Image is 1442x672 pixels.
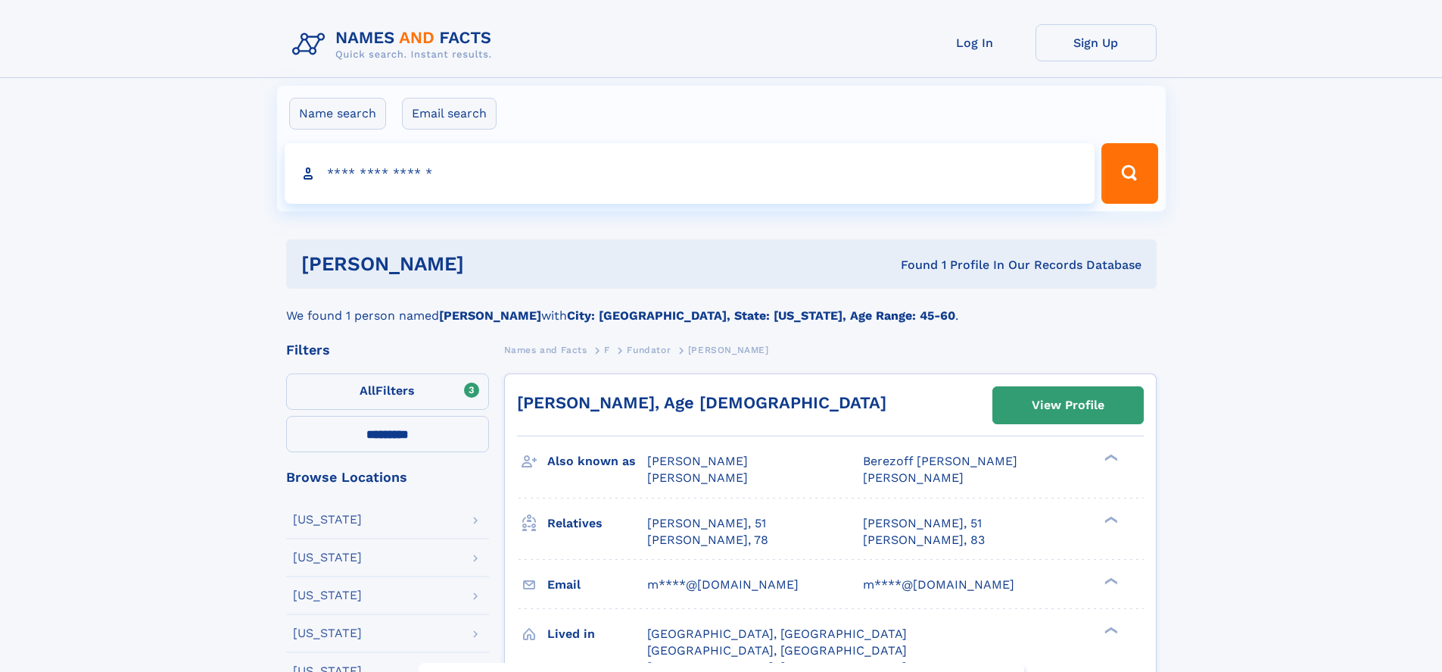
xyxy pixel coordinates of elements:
[547,511,647,536] h3: Relatives
[547,449,647,474] h3: Also known as
[682,257,1141,273] div: Found 1 Profile In Our Records Database
[647,470,748,485] span: [PERSON_NAME]
[286,343,489,357] div: Filters
[863,470,964,485] span: [PERSON_NAME]
[360,383,375,398] span: All
[647,627,907,641] span: [GEOGRAPHIC_DATA], [GEOGRAPHIC_DATA]
[517,393,886,412] a: [PERSON_NAME], Age [DEMOGRAPHIC_DATA]
[993,387,1143,424] a: View Profile
[286,374,489,410] label: Filters
[293,552,362,564] div: [US_STATE]
[439,308,541,323] b: [PERSON_NAME]
[863,532,985,549] a: [PERSON_NAME], 83
[1101,143,1157,204] button: Search Button
[647,454,748,468] span: [PERSON_NAME]
[647,532,768,549] a: [PERSON_NAME], 78
[547,572,647,598] h3: Email
[863,454,1017,468] span: Berezoff [PERSON_NAME]
[286,470,489,484] div: Browse Locations
[285,143,1095,204] input: search input
[504,340,587,359] a: Names and Facts
[293,514,362,526] div: [US_STATE]
[289,98,386,130] label: Name search
[293,627,362,639] div: [US_STATE]
[286,24,504,65] img: Logo Names and Facts
[402,98,497,130] label: Email search
[567,308,955,323] b: City: [GEOGRAPHIC_DATA], State: [US_STATE], Age Range: 45-60
[301,255,683,273] h1: [PERSON_NAME]
[547,621,647,647] h3: Lived in
[286,289,1157,325] div: We found 1 person named with .
[1101,453,1119,463] div: ❯
[647,643,907,658] span: [GEOGRAPHIC_DATA], [GEOGRAPHIC_DATA]
[914,24,1036,61] a: Log In
[1036,24,1157,61] a: Sign Up
[647,515,766,532] a: [PERSON_NAME], 51
[293,589,362,602] div: [US_STATE]
[1032,388,1104,423] div: View Profile
[627,345,671,355] span: Fundator
[863,515,982,532] a: [PERSON_NAME], 51
[1101,625,1119,635] div: ❯
[604,345,610,355] span: F
[604,340,610,359] a: F
[1101,514,1119,524] div: ❯
[1101,576,1119,586] div: ❯
[627,340,671,359] a: Fundator
[688,345,769,355] span: [PERSON_NAME]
